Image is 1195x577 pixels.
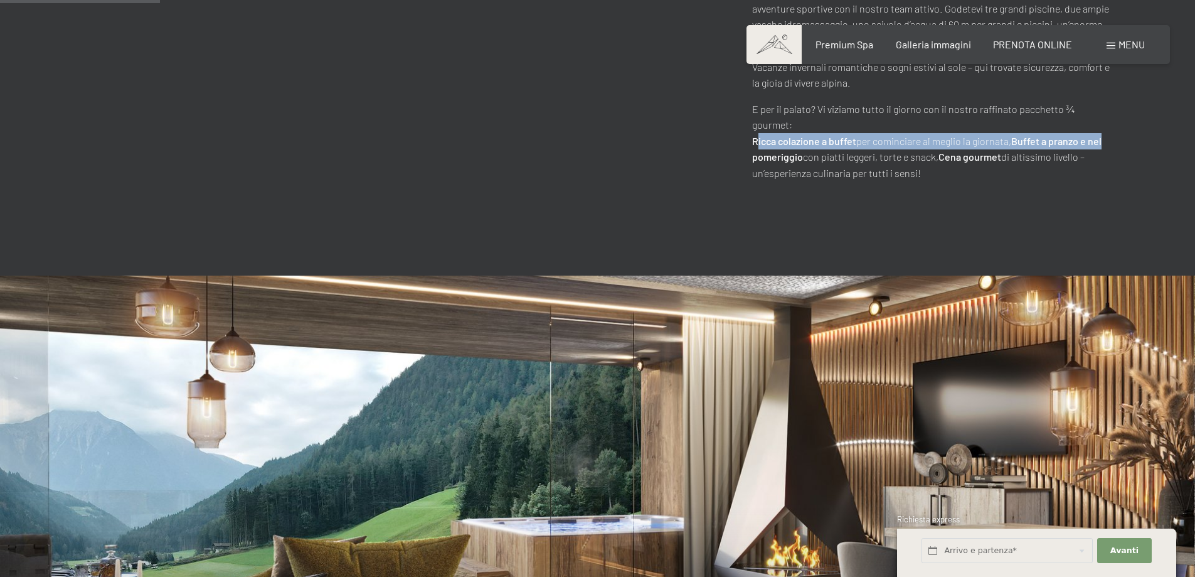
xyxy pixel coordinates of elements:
p: E per il palato? Vi viziamo tutto il giorno con il nostro raffinato pacchetto ¾ gourmet: per comi... [752,101,1112,181]
a: Galleria immagini [896,38,971,50]
p: Vacanze invernali romantiche o sogni estivi al sole – qui trovate sicurezza, comfort e la gioia d... [752,59,1112,91]
span: Richiesta express [897,514,960,524]
button: Avanti [1097,538,1151,564]
strong: Cena gourmet [938,151,1001,163]
span: Menu [1118,38,1145,50]
a: PRENOTA ONLINE [993,38,1072,50]
a: Premium Spa [815,38,873,50]
strong: Ricca colazione a buffet [752,135,856,147]
span: Avanti [1110,545,1139,556]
